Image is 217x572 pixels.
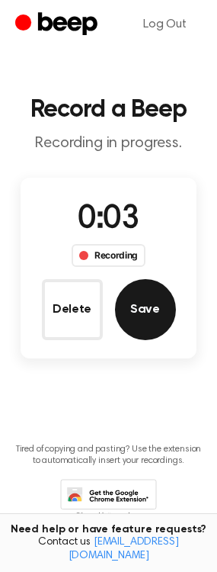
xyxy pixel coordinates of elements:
[12,444,205,467] p: Tired of copying and pasting? Use the extension to automatically insert your recordings.
[78,204,139,236] span: 0:03
[128,6,202,43] a: Log Out
[12,134,205,153] p: Recording in progress.
[115,279,176,340] button: Save Audio Record
[9,536,208,563] span: Contact us
[42,279,103,340] button: Delete Audio Record
[15,10,101,40] a: Beep
[69,537,179,561] a: [EMAIL_ADDRESS][DOMAIN_NAME]
[12,98,205,122] h1: Record a Beep
[72,244,145,267] div: Recording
